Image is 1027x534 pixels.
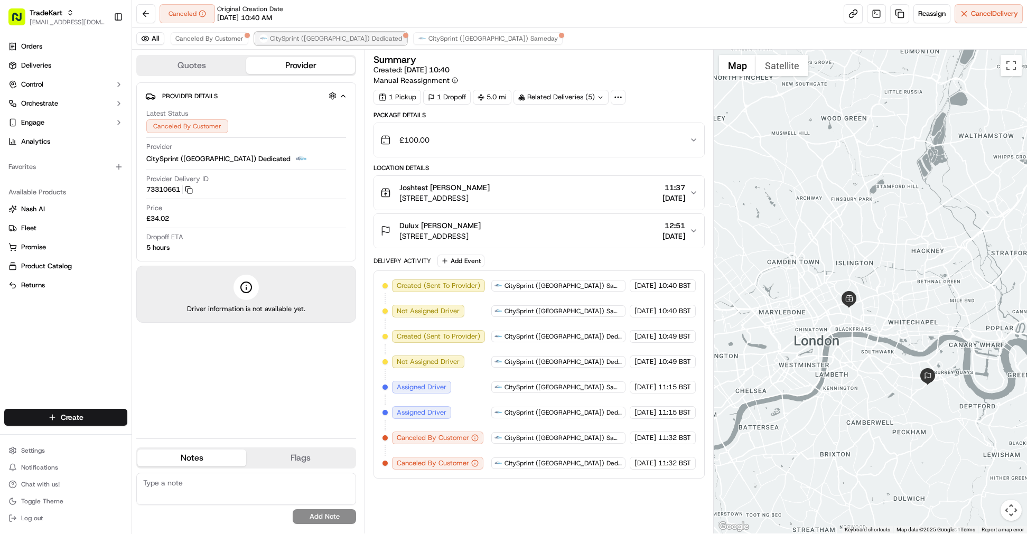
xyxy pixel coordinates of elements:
button: TradeKart [30,7,62,18]
img: city_sprint_logo.png [494,332,502,341]
button: Engage [4,114,127,131]
a: Promise [8,242,123,252]
img: city_sprint_logo.png [418,34,426,43]
span: Original Creation Date [217,5,283,13]
button: Provider [246,57,355,74]
span: 12:51 [662,220,685,231]
span: API Documentation [100,153,170,164]
img: Nash [11,11,32,32]
span: Canceled By Customer [397,433,469,443]
button: Show street map [719,55,756,76]
div: 1 Dropoff [423,90,471,105]
button: Notes [137,449,246,466]
input: Got a question? Start typing here... [27,68,190,79]
span: [EMAIL_ADDRESS][DOMAIN_NAME] [30,18,105,26]
div: 5.0 mi [473,90,511,105]
button: Notifications [4,460,127,475]
span: [DATE] [634,306,656,316]
span: Assigned Driver [397,382,446,392]
span: Manual Reassignment [374,75,450,86]
button: Start new chat [180,104,192,117]
button: Toggle fullscreen view [1001,55,1022,76]
span: Dropoff ETA [146,232,183,242]
button: Orchestrate [4,95,127,112]
span: Pylon [105,179,128,187]
span: Nash AI [21,204,45,214]
span: [STREET_ADDRESS] [399,231,481,241]
span: 11:37 [662,182,685,193]
span: Product Catalog [21,261,72,271]
span: [DATE] [634,382,656,392]
span: [DATE] [634,408,656,417]
h3: Summary [374,55,416,64]
span: Cancel Delivery [971,9,1018,18]
a: 📗Knowledge Base [6,149,85,168]
img: Google [716,520,751,533]
a: Analytics [4,133,127,150]
span: Orchestrate [21,99,58,108]
button: Add Event [437,255,484,267]
span: 10:49 BST [658,357,691,367]
span: Created (Sent To Provider) [397,332,480,341]
span: Joshtest [PERSON_NAME] [399,182,490,193]
span: Control [21,80,43,89]
img: city_sprint_logo.png [494,282,502,290]
span: Canceled By Customer [397,458,469,468]
a: 💻API Documentation [85,149,174,168]
div: 5 hours [146,243,170,252]
span: CitySprint ([GEOGRAPHIC_DATA]) Dedicated [146,154,291,164]
span: Driver information is not available yet. [187,304,305,314]
span: Deliveries [21,61,51,70]
span: Not Assigned Driver [397,357,460,367]
span: [DATE] 10:40 AM [217,13,272,23]
button: CancelDelivery [955,4,1023,23]
span: Analytics [21,137,50,146]
a: Terms (opens in new tab) [960,527,975,532]
img: 1736555255976-a54dd68f-1ca7-489b-9aae-adbdc363a1c4 [11,101,30,120]
span: Assigned Driver [397,408,446,417]
img: city_sprint_logo.png [494,307,502,315]
span: [DATE] [634,332,656,341]
button: Create [4,409,127,426]
span: [DATE] [634,458,656,468]
button: £100.00 [374,123,704,157]
span: CitySprint ([GEOGRAPHIC_DATA]) Sameday [505,282,623,290]
span: Provider [146,142,172,152]
span: Chat with us! [21,480,60,489]
img: city_sprint_logo.png [259,34,268,43]
span: CitySprint ([GEOGRAPHIC_DATA]) Sameday [505,383,623,391]
span: Create [61,412,83,423]
div: Package Details [374,111,705,119]
span: Fleet [21,223,36,233]
a: Nash AI [8,204,123,214]
span: [DATE] [634,433,656,443]
div: Start new chat [36,101,173,111]
span: CitySprint ([GEOGRAPHIC_DATA]) Dedicated [505,332,623,341]
button: Fleet [4,220,127,237]
div: Available Products [4,184,127,201]
span: [DATE] 10:40 [404,65,450,74]
button: Show satellite imagery [756,55,808,76]
span: Dulux [PERSON_NAME] [399,220,481,231]
span: Promise [21,242,46,252]
div: Canceled [160,4,215,23]
span: Created (Sent To Provider) [397,281,480,291]
button: Control [4,76,127,93]
span: Provider Details [162,92,218,100]
button: Keyboard shortcuts [845,526,890,533]
span: [DATE] [634,281,656,291]
div: Favorites [4,158,127,175]
span: [STREET_ADDRESS] [399,193,490,203]
p: Welcome 👋 [11,42,192,59]
img: city_sprint_logo.png [494,408,502,417]
span: 10:49 BST [658,332,691,341]
img: city_sprint_logo.png [494,383,502,391]
span: Settings [21,446,45,455]
span: CitySprint ([GEOGRAPHIC_DATA]) Dedicated [505,358,623,366]
span: 10:40 BST [658,306,691,316]
button: Map camera controls [1001,500,1022,521]
img: city_sprint_logo.png [295,153,307,165]
span: Map data ©2025 Google [897,527,954,532]
button: Chat with us! [4,477,127,492]
a: Orders [4,38,127,55]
